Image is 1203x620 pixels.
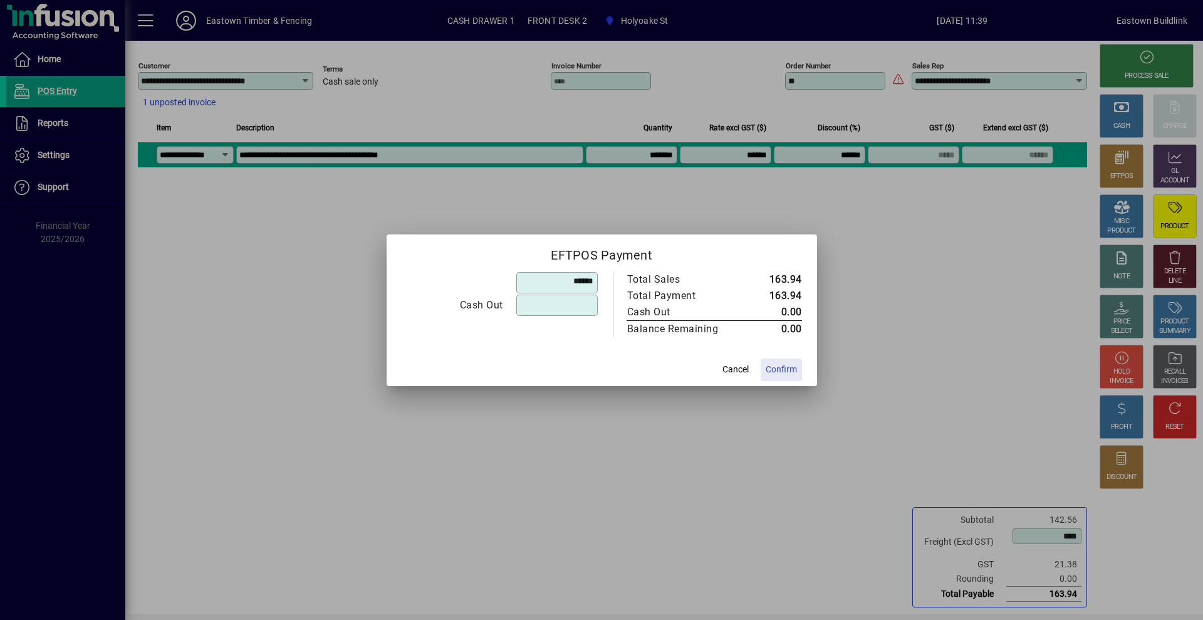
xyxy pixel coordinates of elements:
td: 0.00 [745,304,802,321]
td: 163.94 [745,271,802,288]
td: Total Payment [627,288,745,304]
button: Cancel [716,359,756,381]
td: 0.00 [745,320,802,337]
div: Balance Remaining [627,322,732,337]
span: Cancel [722,363,749,376]
button: Confirm [761,359,802,381]
div: Cash Out [627,305,732,320]
span: Confirm [766,363,797,376]
td: 163.94 [745,288,802,304]
h2: EFTPOS Payment [387,234,817,271]
td: Total Sales [627,271,745,288]
div: Cash Out [402,298,503,313]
